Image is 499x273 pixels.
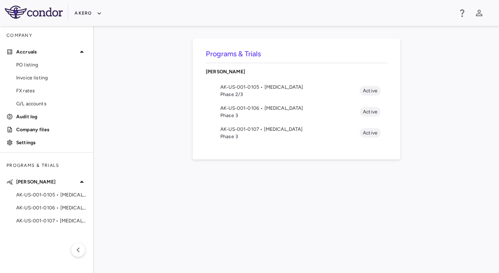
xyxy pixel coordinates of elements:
p: [PERSON_NAME] [16,178,77,186]
li: AK-US-001-0106 • [MEDICAL_DATA]Phase 3Active [206,101,387,122]
p: [PERSON_NAME] [206,68,387,75]
button: Akero [75,7,102,20]
span: AK-US-001-0106 • [MEDICAL_DATA] [220,105,360,112]
img: logo-full-SnFGN8VE.png [5,6,63,19]
span: Invoice listing [16,74,87,81]
span: PO listing [16,61,87,68]
span: AK-US-001-0107 • [MEDICAL_DATA] [220,126,360,133]
h6: Programs & Trials [206,49,387,60]
span: Phase 3 [220,112,360,119]
p: Audit log [16,113,87,120]
p: Company files [16,126,87,133]
span: Active [360,108,381,115]
span: AK-US-001-0105 • [MEDICAL_DATA] [16,191,87,198]
span: AK-US-001-0106 • [MEDICAL_DATA] [16,204,87,211]
span: AK-US-001-0107 • [MEDICAL_DATA] [16,217,87,224]
span: Active [360,87,381,94]
p: Settings [16,139,87,146]
p: Accruals [16,48,77,55]
div: [PERSON_NAME] [206,63,387,80]
li: AK-US-001-0105 • [MEDICAL_DATA]Phase 2/3Active [206,80,387,101]
span: AK-US-001-0105 • [MEDICAL_DATA] [220,83,360,91]
span: Phase 3 [220,133,360,140]
span: G/L accounts [16,100,87,107]
li: AK-US-001-0107 • [MEDICAL_DATA]Phase 3Active [206,122,387,143]
span: Active [360,129,381,136]
span: FX rates [16,87,87,94]
span: Phase 2/3 [220,91,360,98]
